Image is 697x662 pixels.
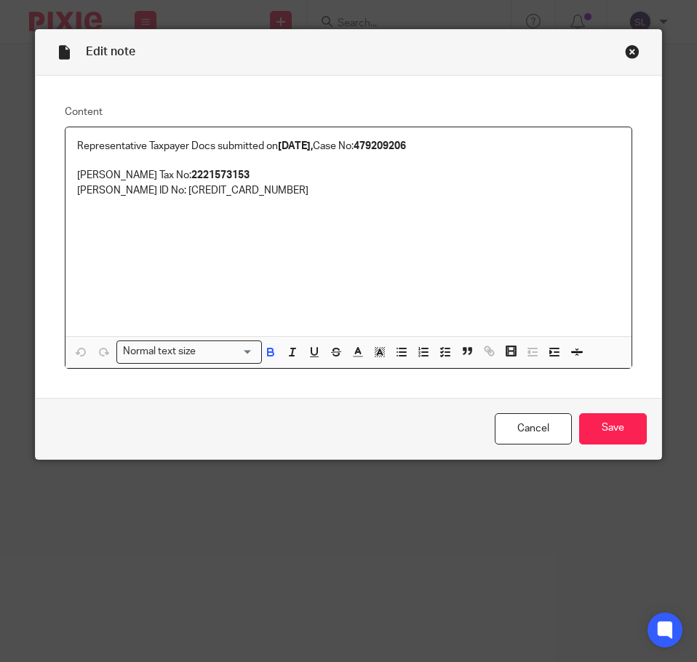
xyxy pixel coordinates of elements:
[579,413,647,444] input: Save
[278,141,313,151] strong: [DATE],
[120,344,199,359] span: Normal text size
[86,46,135,57] span: Edit note
[77,183,620,198] p: [PERSON_NAME] ID No: [CREDIT_CARD_NUMBER]
[65,105,632,119] label: Content
[201,344,253,359] input: Search for option
[77,139,620,153] p: Representative Taxpayer Docs submitted on Case No:
[354,141,406,151] strong: 479209206
[495,413,572,444] a: Cancel
[191,170,250,180] strong: 2221573153
[116,340,262,363] div: Search for option
[77,168,620,183] p: [PERSON_NAME] Tax No:
[625,44,640,59] div: Close this dialog window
